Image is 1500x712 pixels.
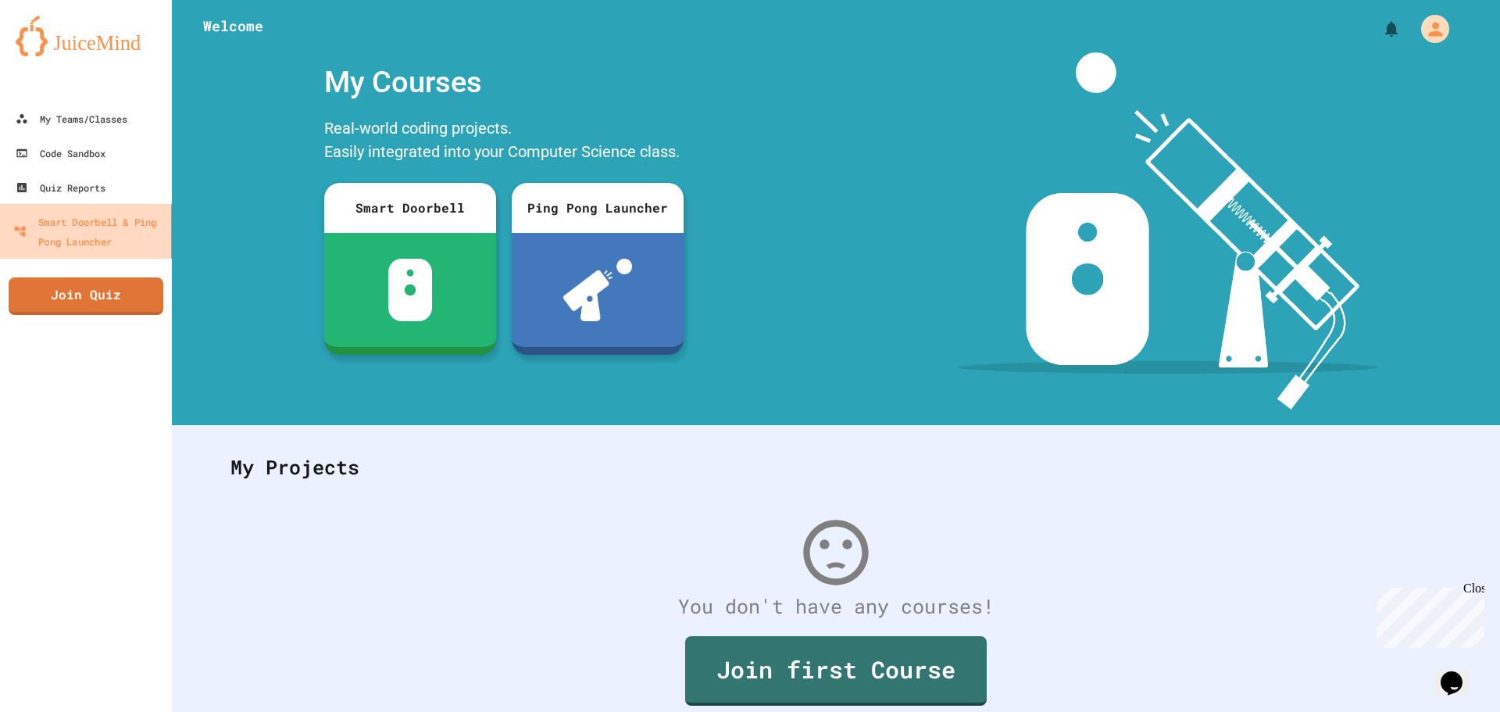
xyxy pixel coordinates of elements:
[215,437,1457,498] div: My Projects
[563,259,633,321] img: ppl-with-ball.png
[324,183,496,233] div: Smart Doorbell
[16,178,105,197] div: Quiz Reports
[16,144,105,163] div: Code Sandbox
[685,636,987,706] a: Join first Course
[316,52,691,113] div: My Courses
[1405,11,1453,47] div: My Account
[959,52,1377,410] img: banner-image-my-projects.png
[13,212,165,250] div: Smart Doorbell & Ping Pong Launcher
[316,113,691,171] div: Real-world coding projects. Easily integrated into your Computer Science class.
[1353,16,1405,42] div: My Notifications
[388,259,433,321] img: sdb-white.svg
[1434,649,1484,696] iframe: chat widget
[16,109,127,128] div: My Teams/Classes
[1370,581,1484,648] iframe: chat widget
[512,183,684,233] div: Ping Pong Launcher
[6,6,108,99] div: Chat with us now!Close
[16,16,156,56] img: logo-orange.svg
[215,592,1457,621] div: You don't have any courses!
[9,277,163,315] a: Join Quiz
